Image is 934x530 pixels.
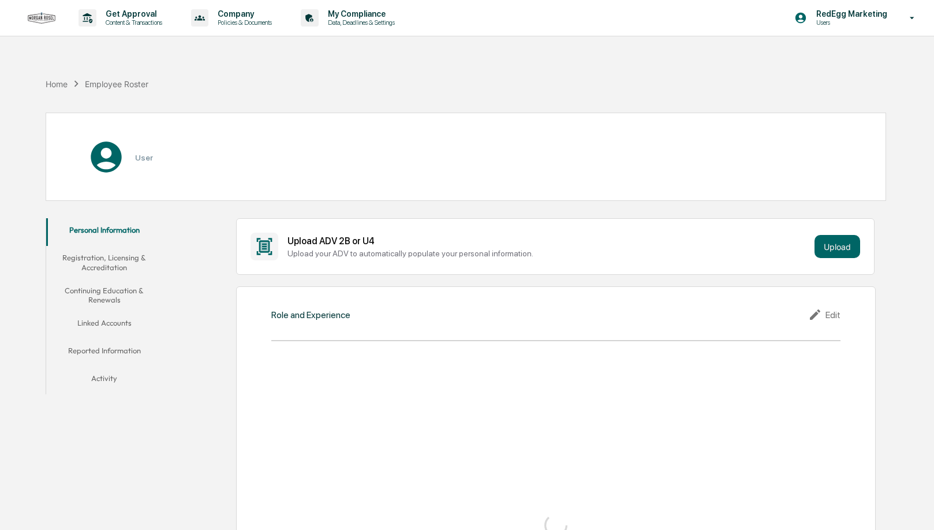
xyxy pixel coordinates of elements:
div: Home [46,79,68,89]
div: Upload ADV 2B or U4 [287,236,810,247]
div: Upload your ADV to automatically populate your personal information. [287,249,810,258]
p: Policies & Documents [208,18,278,27]
img: logo [28,12,55,24]
p: My Compliance [319,9,401,18]
button: Reported Information [46,339,163,367]
button: Personal Information [46,218,163,246]
p: RedEgg Marketing [807,9,893,18]
button: Upload [815,235,860,258]
div: Role and Experience [271,309,350,320]
button: Activity [46,367,163,394]
button: Continuing Education & Renewals [46,279,163,312]
div: Edit [808,308,840,322]
p: Company [208,9,278,18]
div: Employee Roster [85,79,148,89]
p: Data, Deadlines & Settings [319,18,401,27]
button: Linked Accounts [46,311,163,339]
h3: User [135,153,153,162]
p: Get Approval [96,9,168,18]
button: Registration, Licensing & Accreditation [46,246,163,279]
p: Content & Transactions [96,18,168,27]
p: Users [807,18,893,27]
div: secondary tabs example [46,218,163,394]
